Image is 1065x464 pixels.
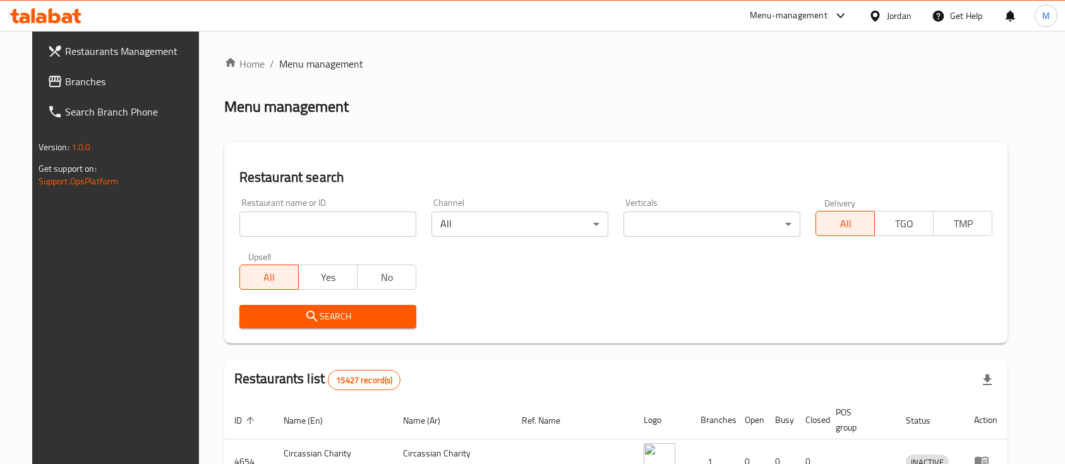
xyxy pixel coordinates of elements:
button: Yes [298,265,358,290]
span: 15427 record(s) [328,374,400,386]
th: Busy [765,401,795,439]
div: Jordan [887,9,912,23]
th: Branches [690,401,735,439]
span: Search Branch Phone [65,104,200,119]
button: TGO [874,211,934,236]
a: Restaurants Management [37,36,210,66]
span: TGO [880,215,929,233]
h2: Menu management [224,97,349,117]
th: Closed [795,401,826,439]
a: Branches [37,66,210,97]
span: Branches [65,74,200,89]
span: All [821,215,870,233]
h2: Restaurants list [234,369,401,390]
li: / [270,56,274,71]
nav: breadcrumb [224,56,1008,71]
button: All [239,265,299,290]
span: No [363,268,411,287]
span: M [1042,9,1050,23]
span: Version: [39,139,69,155]
span: Search [250,309,406,324]
span: Ref. Name [522,413,577,428]
th: Open [735,401,765,439]
input: Search for restaurant name or ID.. [239,211,416,237]
button: No [357,265,416,290]
label: Upsell [248,252,272,261]
span: Menu management [279,56,363,71]
span: ID [234,413,258,428]
span: Name (Ar) [403,413,457,428]
span: Name (En) [284,413,339,428]
div: All [431,211,608,237]
button: Search [239,305,416,328]
span: TMP [939,215,987,233]
span: Get support on: [39,160,97,177]
span: 1.0.0 [71,139,91,155]
div: ​ [623,211,800,237]
label: Delivery [824,198,856,207]
th: Action [964,401,1008,439]
span: Yes [304,268,352,287]
div: Menu-management [750,8,827,23]
a: Support.OpsPlatform [39,173,119,189]
span: Status [906,413,947,428]
a: Search Branch Phone [37,97,210,127]
button: All [815,211,875,236]
div: Export file [972,365,1002,395]
button: TMP [933,211,992,236]
span: Restaurants Management [65,44,200,59]
span: POS group [836,405,881,435]
h2: Restaurant search [239,168,993,187]
span: All [245,268,294,287]
a: Home [224,56,265,71]
div: Total records count [328,370,400,390]
th: Logo [634,401,690,439]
